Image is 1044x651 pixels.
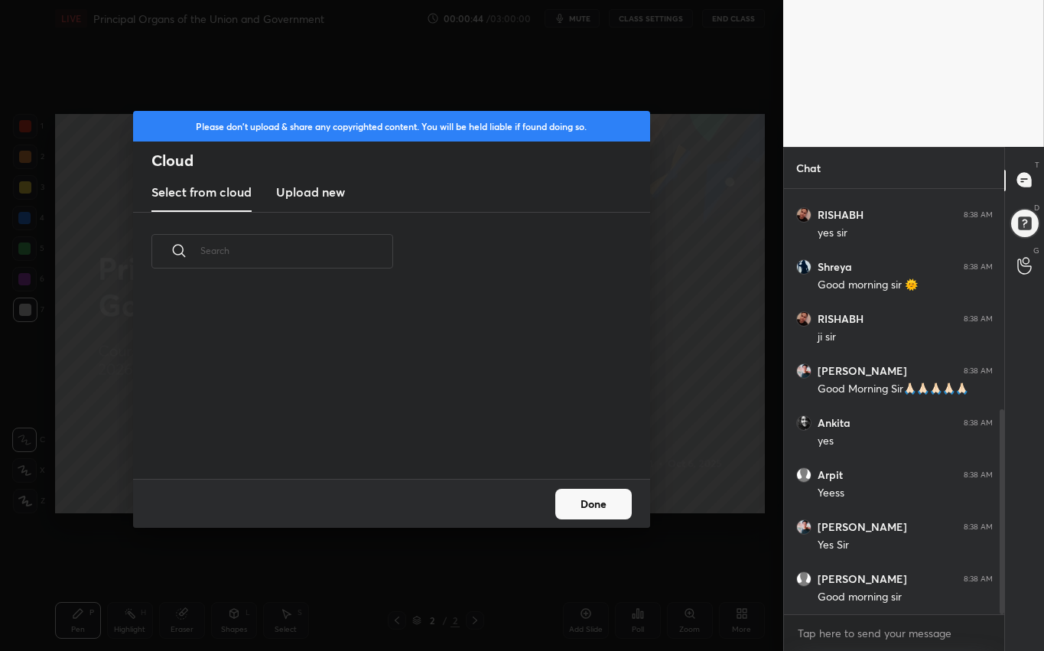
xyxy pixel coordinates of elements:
div: yes sir [818,226,993,241]
p: T [1035,159,1039,171]
h3: Upload new [276,183,345,201]
img: 82c26b89affa47a8a727074274f803aa.jpg [796,519,811,535]
img: default.png [796,467,811,483]
h6: [PERSON_NAME] [818,520,907,534]
div: 8:38 AM [964,210,993,220]
img: default.png [796,571,811,587]
h6: [PERSON_NAME] [818,364,907,378]
div: 8:38 AM [964,262,993,272]
img: 8ee07dd504a947cebd6b9ad605cda6c6.jpg [796,415,811,431]
p: D [1034,202,1039,213]
h6: Shreya [818,260,852,274]
button: Done [555,489,632,519]
div: 8:38 AM [964,575,993,584]
div: ji sir [818,330,993,345]
h6: RISHABH [818,312,863,326]
h2: Cloud [151,151,650,171]
div: Good morning sir [818,590,993,605]
div: 8:38 AM [964,314,993,324]
div: 8:38 AM [964,470,993,480]
div: 8:38 AM [964,366,993,376]
div: Yeess [818,486,993,501]
h6: RISHABH [818,208,863,222]
p: Chat [784,148,833,188]
div: Yes Sir [818,538,993,553]
h6: [PERSON_NAME] [818,572,907,586]
input: Search [200,218,393,283]
div: 8:38 AM [964,418,993,428]
img: 3 [796,259,811,275]
div: grid [133,286,632,479]
p: G [1033,245,1039,256]
h6: Arpit [818,468,843,482]
div: Please don't upload & share any copyrighted content. You will be held liable if found doing so. [133,111,650,142]
div: 8:38 AM [964,522,993,532]
img: 6f910e20bd474cab867215ec57a668b7.jpg [796,207,811,223]
div: Good Morning Sir🙏🏻🙏🏻🙏🏻🙏🏻🙏🏻 [818,382,993,397]
h6: Ankita [818,416,850,430]
img: 82c26b89affa47a8a727074274f803aa.jpg [796,363,811,379]
div: grid [784,189,1005,614]
div: yes [818,434,993,449]
div: Good morning sir 🌞 [818,278,993,293]
h3: Select from cloud [151,183,252,201]
img: 6f910e20bd474cab867215ec57a668b7.jpg [796,311,811,327]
